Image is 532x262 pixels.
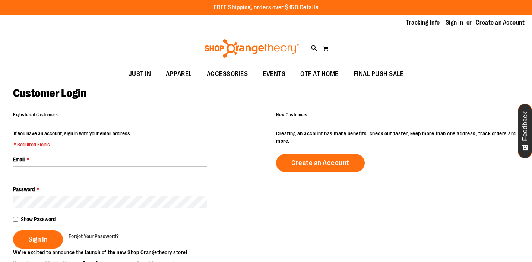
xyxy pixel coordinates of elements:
img: Shop Orangetheory [203,39,300,58]
p: FREE Shipping, orders over $150. [214,3,319,12]
span: APPAREL [166,66,192,82]
a: Sign In [446,19,463,27]
span: Sign In [28,235,48,243]
span: Customer Login [13,87,86,100]
a: Forgot Your Password? [69,233,119,240]
a: Create an Account [476,19,525,27]
span: OTF AT HOME [300,66,339,82]
a: OTF AT HOME [293,66,346,83]
a: FINAL PUSH SALE [346,66,411,83]
button: Feedback - Show survey [518,104,532,158]
span: ACCESSORIES [207,66,248,82]
span: Show Password [21,216,56,222]
a: JUST IN [121,66,159,83]
span: Feedback [522,111,529,141]
span: JUST IN [129,66,151,82]
span: EVENTS [263,66,285,82]
legend: If you have an account, sign in with your email address. [13,130,132,148]
span: FINAL PUSH SALE [354,66,404,82]
a: ACCESSORIES [199,66,256,83]
strong: Registered Customers [13,112,58,117]
a: EVENTS [255,66,293,83]
span: Create an Account [291,159,349,167]
a: Tracking Info [406,19,440,27]
span: * Required Fields [14,141,131,148]
span: Forgot Your Password? [69,233,119,239]
p: We’re excited to announce the launch of the new Shop Orangetheory store! [13,249,266,256]
a: Create an Account [276,154,365,172]
p: Creating an account has many benefits: check out faster, keep more than one address, track orders... [276,130,519,145]
span: Password [13,186,35,192]
a: Details [300,4,319,11]
a: APPAREL [158,66,199,83]
button: Sign In [13,230,63,249]
strong: New Customers [276,112,308,117]
span: Email [13,157,25,162]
